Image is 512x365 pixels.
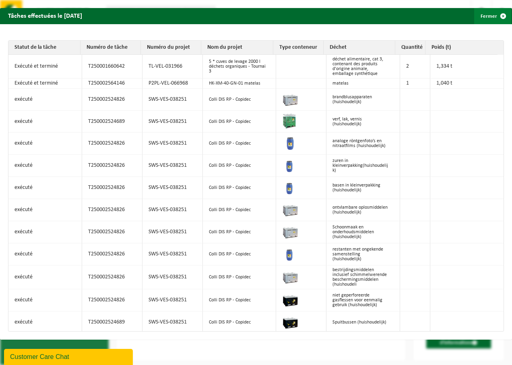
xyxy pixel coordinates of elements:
td: Colli DIS RP - Copidec [203,111,277,133]
td: 1,334 t [430,55,504,79]
td: T250002524826 [82,133,142,155]
td: Colli DIS RP - Copidec [203,311,277,334]
img: PB-OT-0120-HPE-00-02 [282,135,298,151]
td: exécuté [8,89,82,111]
td: exécuté [8,199,82,221]
td: T250002524689 [82,111,142,133]
th: Numéro de tâche [81,41,141,55]
td: SWS-VES-038251 [142,133,203,155]
td: 5 * cuves de levage 2000 l déchets organiques - Tournai 3 [203,55,277,79]
td: Colli DIS RP - Copidec [203,133,277,155]
td: 2 [400,55,430,79]
td: SWS-VES-038251 [142,265,203,289]
img: PB-HB-1400-HPE-GN-11 [282,113,297,129]
img: LP-OT-00060-HPE-21 [282,157,298,173]
th: Nom du projet [201,41,273,55]
td: SWS-VES-038251 [142,221,203,243]
td: Colli DIS RP - Copidec [203,155,277,177]
img: PB-LB-0680-HPE-BK-11 [282,313,298,330]
td: T250002524826 [82,155,142,177]
td: Colli DIS RP - Copidec [203,265,277,289]
td: exécuté [8,111,82,133]
td: Colli DIS RP - Copidec [203,89,277,111]
td: HK-XM-40-GN-01 matelas [203,79,277,89]
td: Schoonmaak en onderhoudsmiddelen (huishoudelijk) [326,221,400,243]
td: exécuté [8,221,82,243]
th: Quantité [395,41,425,55]
td: Exécuté et terminé [8,55,82,79]
td: exécuté [8,311,82,334]
th: Statut de la tâche [8,41,81,55]
td: T250002564146 [82,79,142,89]
td: exécuté [8,177,82,199]
td: T250002524826 [82,199,142,221]
td: exécuté [8,289,82,311]
td: zuren in kleinverpakking(huishoudelijk) [326,155,400,177]
td: brandblusapparaten (huishoudelijk) [326,89,400,111]
td: SWS-VES-038251 [142,243,203,265]
img: PB-LB-0680-HPE-GY-11 [282,201,298,217]
td: exécuté [8,133,82,155]
img: LP-OT-00060-HPE-21 [282,245,298,261]
td: analoge röntgenfoto’s en nitraatfilms (huishoudelijk) [326,133,400,155]
td: Colli DIS RP - Copidec [203,289,277,311]
td: P2PL-VEL-066968 [142,79,203,89]
td: SWS-VES-038251 [142,199,203,221]
td: T250002524826 [82,89,142,111]
td: T250002524826 [82,243,142,265]
td: Colli DIS RP - Copidec [203,177,277,199]
td: 1 [400,79,430,89]
img: PB-LB-0680-HPE-GY-11 [282,223,298,239]
td: basen in kleinverpakking (huishoudelijk) [326,177,400,199]
img: PB-LB-0680-HPE-BK-11 [282,291,298,307]
td: T250002524826 [82,289,142,311]
td: TL-VEL-031966 [142,55,203,79]
td: T250002524689 [82,311,142,334]
th: Déchet [324,41,396,55]
td: exécuté [8,265,82,289]
td: Colli DIS RP - Copidec [203,221,277,243]
img: PB-LB-0680-HPE-GY-11 [282,91,298,107]
td: SWS-VES-038251 [142,155,203,177]
td: SWS-VES-038251 [142,111,203,133]
td: matelas [326,79,400,89]
th: Poids (t) [425,41,498,55]
td: Colli DIS RP - Copidec [203,243,277,265]
td: bestrijdingsmiddelen inclusief schimmelwerende beschermingsmiddelen (huishoudeli [326,265,400,289]
td: T250002524826 [82,177,142,199]
td: niet geperforeerde gasflessen voor eenmalig gebruik (huishoudelijk) [326,289,400,311]
img: LP-OT-00060-HPE-21 [282,179,298,195]
td: déchet alimentaire, cat 3, contenant des produits d'origine animale, emballage synthétique [326,55,400,79]
td: exécuté [8,243,82,265]
td: restanten met ongekende samenstelling (huishoudelijk) [326,243,400,265]
th: Numéro du projet [141,41,201,55]
iframe: chat widget [4,347,134,365]
td: SWS-VES-038251 [142,177,203,199]
td: SWS-VES-038251 [142,289,203,311]
img: PB-LB-0680-HPE-GY-11 [282,268,298,284]
button: Fermer [474,8,511,24]
td: SWS-VES-038251 [142,89,203,111]
td: T250001660642 [82,55,142,79]
th: Type conteneur [273,41,324,55]
td: ontvlambare oplosmiddelen (huishoudelijk) [326,199,400,221]
td: Spuitbussen (huishoudelijk) [326,311,400,334]
td: Exécuté et terminé [8,79,82,89]
td: 1,040 t [430,79,504,89]
td: verf, lak, vernis (huishoudelijk) [326,111,400,133]
td: Colli DIS RP - Copidec [203,199,277,221]
td: T250002524826 [82,265,142,289]
td: T250002524826 [82,221,142,243]
td: exécuté [8,155,82,177]
td: SWS-VES-038251 [142,311,203,334]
